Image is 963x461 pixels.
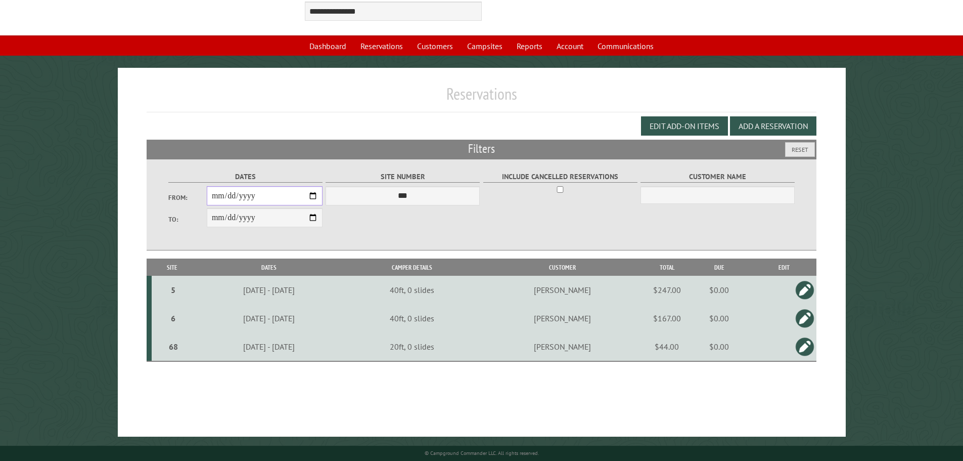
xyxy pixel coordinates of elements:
label: Include Cancelled Reservations [483,171,637,183]
a: Customers [411,36,459,56]
td: 40ft, 0 slides [345,304,478,332]
a: Account [551,36,589,56]
div: 68 [156,342,191,352]
td: [PERSON_NAME] [478,276,647,304]
th: Camper Details [345,259,478,276]
td: $247.00 [647,276,687,304]
label: From: [168,193,207,202]
a: Campsites [461,36,509,56]
div: [DATE] - [DATE] [194,313,344,323]
div: 6 [156,313,191,323]
td: [PERSON_NAME] [478,304,647,332]
td: $0.00 [687,304,751,332]
small: © Campground Commander LLC. All rights reserved. [425,450,539,456]
button: Reset [785,142,815,157]
a: Communications [591,36,660,56]
div: [DATE] - [DATE] [194,285,344,295]
th: Due [687,259,751,276]
div: 5 [156,285,191,295]
td: 40ft, 0 slides [345,276,478,304]
th: Total [647,259,687,276]
a: Reports [511,36,548,56]
th: Edit [751,259,816,276]
td: $0.00 [687,332,751,361]
td: $167.00 [647,304,687,332]
th: Customer [478,259,647,276]
td: [PERSON_NAME] [478,332,647,361]
div: [DATE] - [DATE] [194,342,344,352]
label: Site Number [326,171,480,183]
button: Edit Add-on Items [641,116,728,136]
td: 20ft, 0 slides [345,332,478,361]
td: $0.00 [687,276,751,304]
label: To: [168,215,207,224]
label: Dates [168,171,323,183]
th: Site [152,259,193,276]
label: Customer Name [640,171,795,183]
th: Dates [193,259,345,276]
button: Add a Reservation [730,116,816,136]
a: Reservations [354,36,409,56]
h2: Filters [147,140,817,159]
td: $44.00 [647,332,687,361]
a: Dashboard [303,36,352,56]
h1: Reservations [147,84,817,112]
